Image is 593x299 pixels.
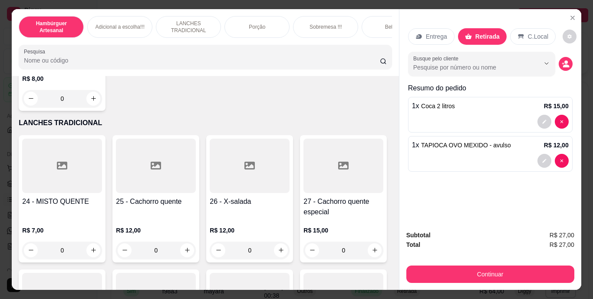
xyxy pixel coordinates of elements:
span: Coca 2 litros [421,103,455,110]
span: R$ 27,00 [550,240,574,249]
p: Porção [249,23,265,30]
button: Close [566,11,580,25]
label: Pesquisa [24,48,48,55]
button: decrease-product-quantity [563,30,577,43]
button: increase-product-quantity [274,243,288,257]
button: decrease-product-quantity [24,243,38,257]
button: decrease-product-quantity [118,243,132,257]
input: Busque pelo cliente [413,63,526,72]
p: Adicional a escolha!!! [96,23,145,30]
p: Sobremesa !!! [310,23,342,30]
span: R$ 27,00 [550,230,574,240]
p: R$ 12,00 [210,226,290,235]
button: increase-product-quantity [180,243,194,257]
p: R$ 15,00 [544,102,569,110]
button: Continuar [406,266,574,283]
h4: 26 - X-salada [210,196,290,207]
button: decrease-product-quantity [24,92,38,106]
h4: 27 - Cachorro quente especial [303,196,383,217]
button: decrease-product-quantity [537,154,551,168]
button: decrease-product-quantity [211,243,225,257]
span: TAPIOCA OVO MEXIDO - avulso [421,142,511,149]
strong: Total [406,241,420,248]
p: R$ 7,00 [22,226,102,235]
p: R$ 12,00 [116,226,196,235]
h4: 24 - MISTO QUENTE [22,196,102,207]
button: decrease-product-quantity [559,57,573,71]
p: Bebidas [385,23,404,30]
p: R$ 15,00 [303,226,383,235]
h4: 25 - Cachorro quente [116,196,196,207]
button: increase-product-quantity [86,92,100,106]
button: decrease-product-quantity [537,115,551,129]
p: Entrega [426,32,447,41]
input: Pesquisa [24,56,380,65]
button: increase-product-quantity [368,243,382,257]
label: Busque pelo cliente [413,55,461,62]
p: 1 x [412,140,511,150]
button: decrease-product-quantity [555,154,569,168]
p: 1 x [412,101,455,111]
p: LANCHES TRADICIONAL [163,20,214,34]
p: R$ 12,00 [544,141,569,149]
strong: Subtotal [406,232,431,239]
button: increase-product-quantity [86,243,100,257]
button: Show suggestions [540,56,553,70]
p: R$ 8,00 [22,74,102,83]
p: Resumo do pedido [408,83,573,93]
p: LANCHES TRADICIONAL [19,118,392,128]
p: Retirada [475,32,500,41]
p: C.Local [528,32,548,41]
button: decrease-product-quantity [555,115,569,129]
button: decrease-product-quantity [305,243,319,257]
p: Hambúrguer Artesanal [26,20,76,34]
